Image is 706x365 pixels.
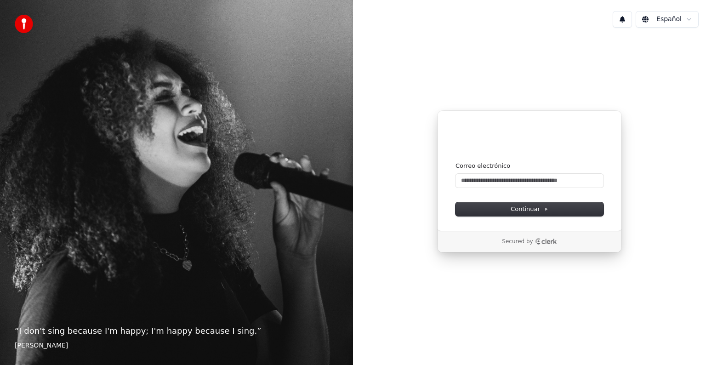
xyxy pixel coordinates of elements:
label: Correo electrónico [455,162,510,170]
a: Clerk logo [535,238,557,245]
img: youka [15,15,33,33]
p: Secured by [502,238,533,245]
p: “ I don't sing because I'm happy; I'm happy because I sing. ” [15,325,338,337]
footer: [PERSON_NAME] [15,341,338,350]
button: Continuar [455,202,604,216]
span: Continuar [511,205,548,213]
